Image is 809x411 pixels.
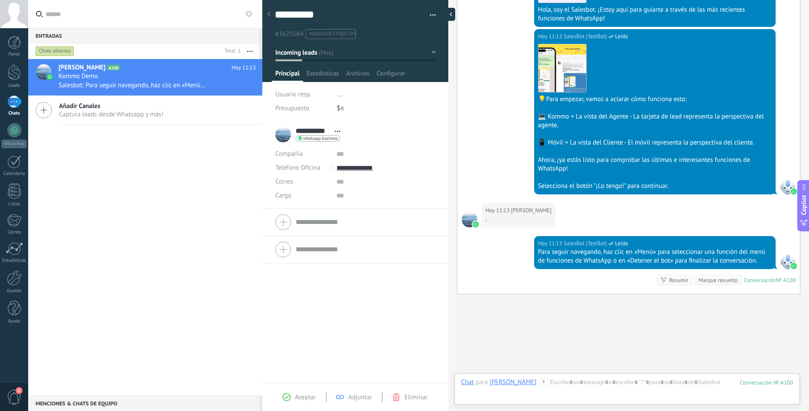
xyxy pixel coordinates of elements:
span: Leído [615,32,628,41]
div: $ [337,102,436,115]
span: SalesBot [780,179,796,194]
span: SalesBot (TestBot) [564,32,607,41]
span: Correo [275,178,294,186]
span: Aceptar [295,393,316,401]
div: Calendario [2,171,27,177]
span: Teléfono Oficina [275,164,320,172]
div: Compañía [275,147,330,161]
div: Ahora, ¡ya estás listo para comprobar las últimas e interesantes funciones de WhatsApp! [538,156,772,173]
div: Chats [2,111,27,116]
div: Hoy 11:13 [538,239,564,248]
div: Hoy 11:13 [486,206,511,215]
div: Entradas [28,28,259,43]
span: Añadir Canales [59,102,163,110]
span: Salesbot: Para seguir navegando, haz clic en «Menú» para seleccionar una función del menú de func... [59,81,208,89]
div: WhatsApp [2,140,26,148]
span: Ismael Soto [462,212,477,227]
div: 💻 Kommo = La vista del Agente - La tarjeta de lead representa la perspectiva del agente. [538,112,772,130]
div: Panel [2,52,27,57]
div: Ajustes [2,288,27,294]
div: Correo [2,230,27,235]
span: Leído [615,239,628,248]
span: Captura leads desde Whatsapp y más! [59,110,163,118]
span: Usuario resp. [275,90,311,99]
span: #3625084 [275,30,303,38]
span: : [536,378,538,387]
a: avataricon[PERSON_NAME]A100Hoy 11:13Kommo DemoSalesbot: Para seguir navegando, haz clic en «Menú»... [28,59,262,95]
div: Hoy 11:13 [538,32,564,41]
div: 💡Para empezar, vamos a aclarar cómo funciona esto: [538,95,772,104]
div: Ismael Soto [489,378,536,386]
div: № A100 [776,276,796,284]
span: Principal [275,69,300,82]
span: SalesBot (TestBot) [564,239,607,248]
span: Estadísticas [307,69,339,82]
img: waba.svg [473,221,479,227]
span: SalesBot [780,253,796,269]
img: waba.svg [791,263,797,269]
span: whatsapp business [303,136,338,141]
span: 1 [16,387,23,394]
button: Más [241,43,259,59]
button: Correo [275,175,294,189]
span: Configurar [376,69,405,82]
div: Ayuda [2,319,27,324]
div: Para seguir navegando, haz clic en «Menú» para seleccionar una función del menú de funciones de W... [538,248,772,265]
div: Listas [2,201,27,207]
div: Leads [2,83,27,89]
span: Eliminar [404,393,427,401]
span: para [476,378,488,387]
span: Presupuesto [275,104,309,112]
img: icon [47,74,53,80]
span: A100 [107,65,120,70]
div: Resumir [669,276,688,284]
div: Estadísticas [2,258,27,263]
span: Ismael Soto [511,206,551,215]
img: 2be57492-84a0-4990-878e-6397c41cd92a [538,44,586,92]
div: Cargo [275,189,330,203]
div: Usuario resp. [275,88,330,102]
div: Conversación [744,276,776,284]
img: waba.svg [791,188,797,194]
div: Chats abiertos [36,46,74,56]
span: #agregar etiquetas [309,31,356,37]
div: . [486,215,551,224]
span: Archivos [346,69,369,82]
span: ... [337,90,342,99]
span: Copilot [799,195,808,215]
div: Total: 1 [221,47,241,56]
div: Marque resuelto [698,276,737,284]
div: Menciones & Chats de equipo [28,395,259,411]
button: Teléfono Oficina [275,161,320,175]
div: Selecciona el botón "¡Lo tengo!" para continuar. [538,182,772,191]
span: Kommo Demo [59,72,98,81]
span: Hoy 11:13 [232,63,256,72]
span: [PERSON_NAME] [59,63,105,72]
div: Ocultar [442,8,455,21]
span: Adjuntar [348,393,372,401]
div: 100 [740,379,793,386]
div: 📱 Móvil = La vista del Cliente - El móvil representa la perspectiva del cliente. [538,138,772,147]
div: Presupuesto [275,102,330,115]
span: Cargo [275,192,291,199]
div: Hola, soy el Salesbot. ¡Estoy aquí para guiarte a través de las más recientes funciones de WhatsApp! [538,6,772,23]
